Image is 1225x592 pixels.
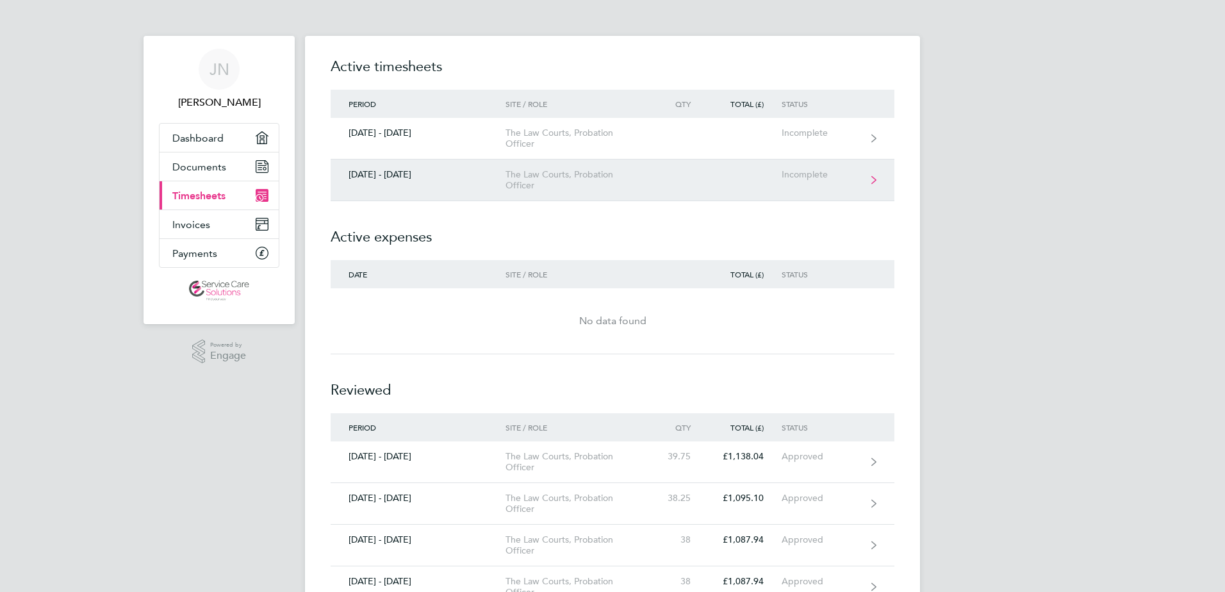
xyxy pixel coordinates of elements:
[144,36,295,324] nav: Main navigation
[652,451,709,462] div: 39.75
[782,127,860,138] div: Incomplete
[782,576,860,587] div: Approved
[331,441,894,483] a: [DATE] - [DATE]The Law Courts, Probation Officer39.75£1,138.04Approved
[172,218,210,231] span: Invoices
[172,161,226,173] span: Documents
[652,576,709,587] div: 38
[782,451,860,462] div: Approved
[782,423,860,432] div: Status
[782,493,860,504] div: Approved
[210,350,246,361] span: Engage
[506,99,652,108] div: Site / Role
[331,483,894,525] a: [DATE] - [DATE]The Law Courts, Probation Officer38.25£1,095.10Approved
[331,313,894,329] div: No data found
[160,210,279,238] a: Invoices
[782,270,860,279] div: Status
[210,61,229,78] span: JN
[709,534,782,545] div: £1,087.94
[192,340,247,364] a: Powered byEngage
[506,493,652,514] div: The Law Courts, Probation Officer
[331,525,894,566] a: [DATE] - [DATE]The Law Courts, Probation Officer38£1,087.94Approved
[652,423,709,432] div: Qty
[160,124,279,152] a: Dashboard
[331,201,894,260] h2: Active expenses
[189,281,249,301] img: servicecare-logo-retina.png
[159,49,279,110] a: JN[PERSON_NAME]
[709,451,782,462] div: £1,138.04
[709,423,782,432] div: Total (£)
[331,56,894,90] h2: Active timesheets
[331,354,894,413] h2: Reviewed
[782,99,860,108] div: Status
[331,451,506,462] div: [DATE] - [DATE]
[506,451,652,473] div: The Law Courts, Probation Officer
[331,160,894,201] a: [DATE] - [DATE]The Law Courts, Probation OfficerIncomplete
[331,493,506,504] div: [DATE] - [DATE]
[652,534,709,545] div: 38
[331,118,894,160] a: [DATE] - [DATE]The Law Courts, Probation OfficerIncomplete
[782,169,860,180] div: Incomplete
[652,99,709,108] div: Qty
[506,127,652,149] div: The Law Courts, Probation Officer
[331,576,506,587] div: [DATE] - [DATE]
[172,132,224,144] span: Dashboard
[331,534,506,545] div: [DATE] - [DATE]
[160,152,279,181] a: Documents
[331,127,506,138] div: [DATE] - [DATE]
[349,422,376,432] span: Period
[506,169,652,191] div: The Law Courts, Probation Officer
[159,95,279,110] span: Joel Nunez Martinez
[172,247,217,259] span: Payments
[709,576,782,587] div: £1,087.94
[709,270,782,279] div: Total (£)
[160,239,279,267] a: Payments
[160,181,279,210] a: Timesheets
[210,340,246,350] span: Powered by
[331,270,506,279] div: Date
[506,534,652,556] div: The Law Courts, Probation Officer
[709,493,782,504] div: £1,095.10
[652,493,709,504] div: 38.25
[782,534,860,545] div: Approved
[172,190,226,202] span: Timesheets
[159,281,279,301] a: Go to home page
[331,169,506,180] div: [DATE] - [DATE]
[709,99,782,108] div: Total (£)
[506,423,652,432] div: Site / Role
[506,270,652,279] div: Site / Role
[349,99,376,109] span: Period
